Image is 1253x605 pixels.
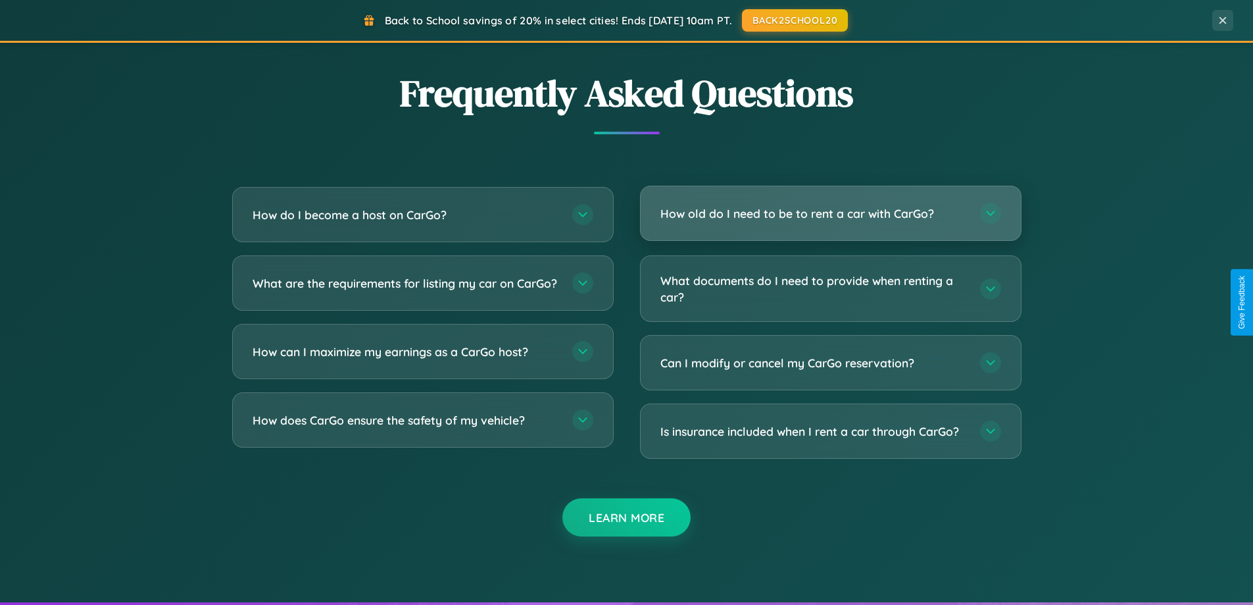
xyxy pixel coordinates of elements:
div: Give Feedback [1237,276,1246,329]
span: Back to School savings of 20% in select cities! Ends [DATE] 10am PT. [385,14,732,27]
button: BACK2SCHOOL20 [742,9,848,32]
h3: What documents do I need to provide when renting a car? [660,273,967,305]
h3: What are the requirements for listing my car on CarGo? [253,275,559,292]
h3: Is insurance included when I rent a car through CarGo? [660,423,967,440]
h3: How old do I need to be to rent a car with CarGo? [660,205,967,222]
h3: How does CarGo ensure the safety of my vehicle? [253,412,559,429]
h3: Can I modify or cancel my CarGo reservation? [660,355,967,371]
button: Learn More [562,498,691,537]
h3: How do I become a host on CarGo? [253,207,559,223]
h3: How can I maximize my earnings as a CarGo host? [253,344,559,360]
h2: Frequently Asked Questions [232,68,1021,118]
